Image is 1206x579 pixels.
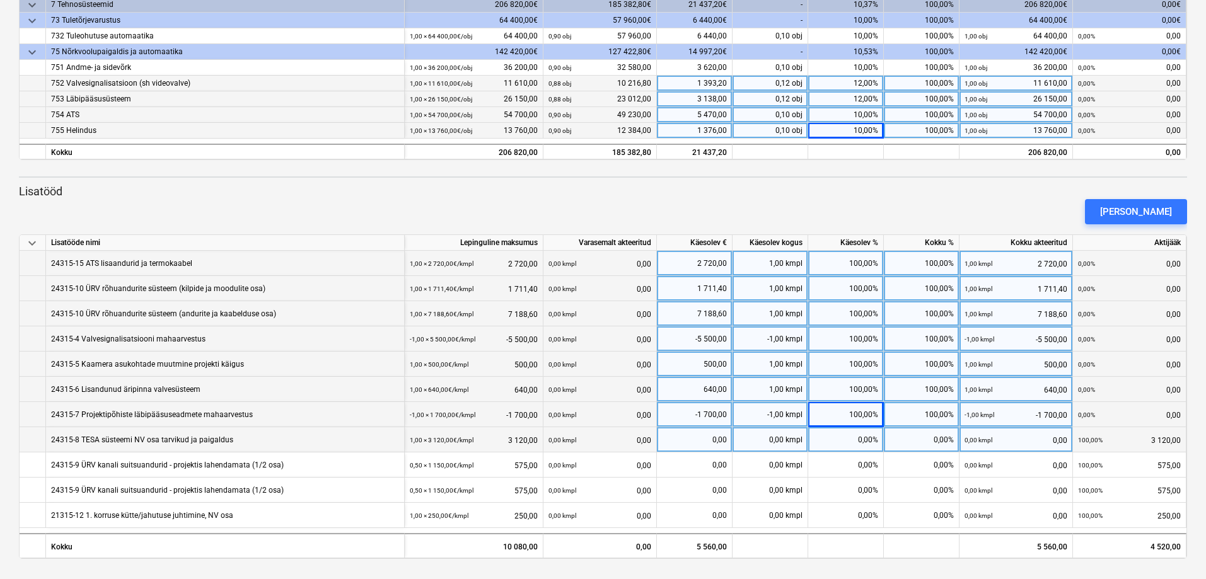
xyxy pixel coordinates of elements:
div: 12,00% [808,76,884,91]
small: 0,00 kmpl [548,386,576,393]
small: 0,00 kmpl [548,512,576,519]
span: keyboard_arrow_down [25,236,40,251]
div: 13 760,00 [410,123,538,139]
small: 0,90 obj [548,127,571,134]
small: 0,00% [1078,386,1095,393]
div: 11 610,00 [410,76,538,91]
div: 24315-6 Lisandunud äripinna valvesüsteem [51,377,200,401]
div: 754 ATS [51,107,399,123]
div: 1,00 kmpl [733,352,808,377]
div: 2 720,00 [965,251,1067,277]
div: 0,10 obj [733,123,808,139]
div: 100,00% [808,352,884,377]
div: 24315-10 ÜRV rõhuandurite süsteem (kilpide ja moodulite osa) [51,276,265,301]
small: 1,00 kmpl [965,361,992,368]
div: 7 188,60 [410,301,538,327]
div: 0,00€ [1073,13,1186,28]
div: 2 720,00 [662,251,727,276]
div: -1 700,00 [410,402,538,428]
small: 1,00 × 13 760,00€ / obj [410,127,472,134]
div: 73 Tuletõrjevarustus [51,13,399,28]
div: 0,00 [548,276,651,302]
div: 0,12 obj [733,76,808,91]
div: 142 420,00€ [405,44,543,60]
small: 1,00 obj [965,33,987,40]
div: 640,00 [662,377,727,402]
div: 206 820,00 [410,145,538,161]
div: 0,10 obj [733,107,808,123]
small: 1,00 × 36 200,00€ / obj [410,64,472,71]
small: 1,00 × 500,00€ / kmpl [410,361,468,368]
div: 3 120,00 [1078,427,1181,453]
div: 640,00 [965,377,1067,403]
div: 0,00 [965,503,1067,529]
div: 4 520,00 [1073,533,1186,558]
div: 732 Tuleohutuse automaatika [51,28,399,44]
div: 23 012,00 [548,91,651,107]
small: 0,00 kmpl [548,462,576,469]
small: 0,00% [1078,336,1095,343]
div: 0,00 [1078,145,1181,161]
p: Lisatööd [19,184,1187,199]
small: 0,00 kmpl [548,311,576,318]
small: 100,00% [1078,437,1103,444]
div: 75 Nõrkvoolupaigaldis ja automaatika [51,44,399,60]
div: 21 437,20 [657,144,733,159]
div: 24315-8 TESA süsteemi NV osa tarvikud ja paigaldus [51,427,233,452]
div: 0,00% [884,427,960,452]
small: 1,00 × 7 188,60€ / kmpl [410,311,473,318]
div: 1 376,00 [657,123,733,139]
div: 10 216,80 [548,76,651,91]
div: 21315-12 1. korruse kütte/jahutuse juhtimine, NV osa [51,503,233,527]
small: 0,00 kmpl [548,411,576,418]
div: 64 400,00€ [405,13,543,28]
small: 0,00 kmpl [548,487,576,494]
small: 1,00 × 26 150,00€ / obj [410,96,472,103]
div: 0,00% [808,427,884,452]
small: 1,00 kmpl [965,260,992,267]
div: 0,00 [548,503,651,529]
small: 0,00 kmpl [548,361,576,368]
div: -1 700,00 [965,402,1067,428]
div: -5 500,00 [965,326,1067,352]
small: -1,00 kmpl [965,336,994,343]
div: 0,00 [1078,377,1181,403]
div: 5 560,00 [960,533,1073,558]
small: 0,90 obj [548,33,571,40]
div: Kokku [46,533,405,558]
div: 127 422,80€ [543,44,657,60]
div: 0,00 [1078,352,1181,377]
div: 500,00 [965,352,1067,377]
div: 1,00 kmpl [733,377,808,402]
small: 0,90 obj [548,64,571,71]
div: 10,00% [808,28,884,44]
div: 13 760,00 [965,123,1067,139]
small: 0,00% [1078,260,1095,267]
div: 0,00% [808,478,884,503]
div: 0,00€ [1073,44,1186,60]
div: Aktijääk [1073,235,1186,251]
div: 12,00% [808,91,884,107]
small: 0,00 kmpl [548,336,576,343]
div: 0,00 [965,452,1067,478]
div: 142 420,00€ [960,44,1073,60]
div: Lepinguline maksumus [405,235,543,251]
div: 0,00 [662,503,727,528]
div: 10,00% [808,123,884,139]
small: 0,00 kmpl [548,437,576,444]
div: 0,00 [965,427,1067,453]
div: 0,00 [1078,60,1181,76]
div: 0,00 [548,301,651,327]
div: 0,00 [1078,123,1181,139]
div: 64 400,00€ [960,13,1073,28]
small: -1,00 kmpl [965,411,994,418]
div: 0,00% [884,503,960,528]
div: 1 393,20 [657,76,733,91]
div: Käesolev kogus [733,235,808,251]
small: 0,00% [1078,112,1095,118]
small: 1,00 obj [965,64,987,71]
div: 24315-9 ÜRV kanali suitsuandurid - projektis lahendamata (1/2 osa) [51,452,284,477]
div: 0,00% [884,452,960,478]
div: 57 960,00 [548,28,651,44]
div: 12 384,00 [548,123,651,139]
